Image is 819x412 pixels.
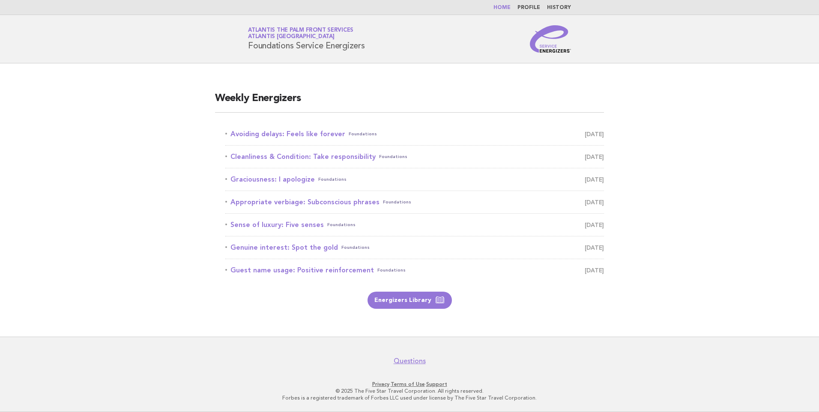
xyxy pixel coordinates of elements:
[585,173,604,185] span: [DATE]
[585,128,604,140] span: [DATE]
[372,381,389,387] a: Privacy
[383,196,411,208] span: Foundations
[585,264,604,276] span: [DATE]
[426,381,447,387] a: Support
[585,196,604,208] span: [DATE]
[147,388,672,394] p: © 2025 The Five Star Travel Corporation. All rights reserved.
[394,357,426,365] a: Questions
[327,219,356,231] span: Foundations
[225,128,604,140] a: Avoiding delays: Feels like foreverFoundations [DATE]
[318,173,347,185] span: Foundations
[379,151,407,163] span: Foundations
[225,173,604,185] a: Graciousness: I apologizeFoundations [DATE]
[585,219,604,231] span: [DATE]
[517,5,540,10] a: Profile
[349,128,377,140] span: Foundations
[585,242,604,254] span: [DATE]
[225,264,604,276] a: Guest name usage: Positive reinforcementFoundations [DATE]
[547,5,571,10] a: History
[493,5,511,10] a: Home
[147,394,672,401] p: Forbes is a registered trademark of Forbes LLC used under license by The Five Star Travel Corpora...
[248,27,353,39] a: Atlantis The Palm Front ServicesAtlantis [GEOGRAPHIC_DATA]
[225,242,604,254] a: Genuine interest: Spot the goldFoundations [DATE]
[248,28,365,50] h1: Foundations Service Energizers
[225,151,604,163] a: Cleanliness & Condition: Take responsibilityFoundations [DATE]
[377,264,406,276] span: Foundations
[225,219,604,231] a: Sense of luxury: Five sensesFoundations [DATE]
[391,381,425,387] a: Terms of Use
[341,242,370,254] span: Foundations
[215,92,604,113] h2: Weekly Energizers
[368,292,452,309] a: Energizers Library
[147,381,672,388] p: · ·
[248,34,335,40] span: Atlantis [GEOGRAPHIC_DATA]
[530,25,571,53] img: Service Energizers
[585,151,604,163] span: [DATE]
[225,196,604,208] a: Appropriate verbiage: Subconscious phrasesFoundations [DATE]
